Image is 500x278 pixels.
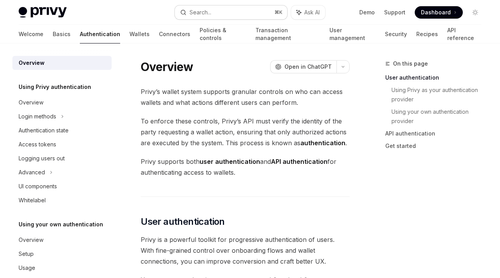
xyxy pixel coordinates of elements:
span: Ask AI [304,9,320,16]
a: API reference [447,25,481,43]
a: Dashboard [415,6,463,19]
a: User authentication [385,71,488,84]
span: User authentication [141,215,225,228]
h5: Using your own authentication [19,220,103,229]
a: Authentication [80,25,120,43]
a: Overview [12,56,112,70]
strong: user authentication [200,158,260,165]
div: Setup [19,249,34,259]
a: Setup [12,247,112,261]
a: Overview [12,96,112,109]
div: Whitelabel [19,196,46,205]
span: ⌘ K [274,9,283,16]
a: Using your own authentication provider [391,106,488,127]
a: Overview [12,233,112,247]
div: UI components [19,182,57,191]
a: API authentication [385,127,488,140]
div: Authentication state [19,126,69,135]
a: Demo [359,9,375,16]
span: Dashboard [421,9,451,16]
a: Policies & controls [200,25,246,43]
a: Wallets [129,25,150,43]
a: Basics [53,25,71,43]
span: On this page [393,59,428,68]
strong: API authentication [271,158,328,165]
span: Privy supports both and for authenticating access to wallets. [141,156,350,178]
a: Whitelabel [12,193,112,207]
a: Security [385,25,407,43]
a: UI components [12,179,112,193]
div: Access tokens [19,140,56,149]
span: Open in ChatGPT [284,63,332,71]
button: Ask AI [291,5,325,19]
a: Usage [12,261,112,275]
strong: authentication [300,139,345,147]
div: Overview [19,235,43,245]
a: User management [329,25,376,43]
div: Overview [19,58,45,68]
a: Access tokens [12,137,112,151]
span: To enforce these controls, Privy’s API must verify the identity of the party requesting a wallet ... [141,116,350,148]
img: light logo [19,7,67,18]
div: Overview [19,98,43,107]
div: Usage [19,263,35,273]
div: Search... [190,8,211,17]
div: Advanced [19,168,45,177]
button: Toggle dark mode [469,6,481,19]
button: Search...⌘K [175,5,287,19]
span: Privy is a powerful toolkit for progressive authentication of users. With fine-grained control ov... [141,234,350,267]
a: Welcome [19,25,43,43]
div: Login methods [19,112,56,121]
span: Privy’s wallet system supports granular controls on who can access wallets and what actions diffe... [141,86,350,108]
a: Transaction management [255,25,320,43]
a: Support [384,9,405,16]
a: Get started [385,140,488,152]
a: Logging users out [12,151,112,165]
a: Using Privy as your authentication provider [391,84,488,106]
h5: Using Privy authentication [19,82,91,92]
a: Connectors [159,25,190,43]
button: Open in ChatGPT [270,60,336,73]
h1: Overview [141,60,193,74]
a: Recipes [416,25,438,43]
div: Logging users out [19,154,65,163]
a: Authentication state [12,123,112,137]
